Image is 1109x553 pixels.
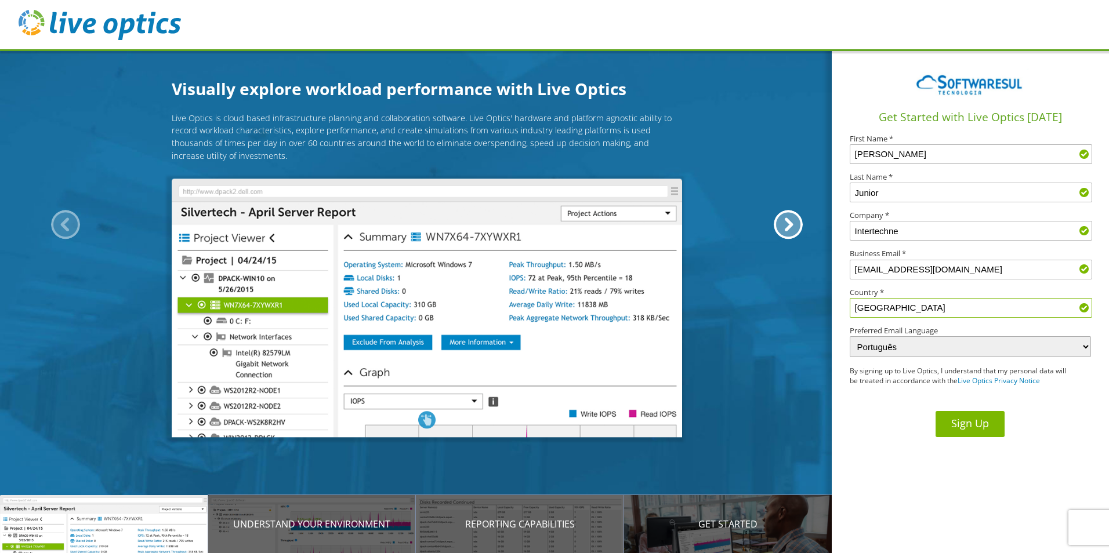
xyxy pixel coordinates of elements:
[958,376,1040,385] a: Live Optics Privacy Notice
[208,517,416,531] p: Understand your environment
[850,366,1067,386] p: By signing up to Live Optics, I understand that my personal data will be treated in accordance wi...
[172,77,682,101] h1: Visually explore workload performance with Live Optics
[850,289,1091,296] label: Country *
[912,61,1028,107] img: 0ZiU7fl3jNAAAAAElFTkSuQmCC
[19,10,181,40] img: live_optics_svg.svg
[624,517,832,531] p: Get Started
[836,109,1104,126] h1: Get Started with Live Optics [DATE]
[416,517,624,531] p: Reporting Capabilities
[172,179,682,437] img: Introducing Live Optics
[936,411,1005,437] button: Sign Up
[850,250,1091,257] label: Business Email *
[850,327,1091,334] label: Preferred Email Language
[850,135,1091,143] label: First Name *
[850,212,1091,219] label: Company *
[172,112,682,162] p: Live Optics is cloud based infrastructure planning and collaboration software. Live Optics' hardw...
[850,173,1091,181] label: Last Name *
